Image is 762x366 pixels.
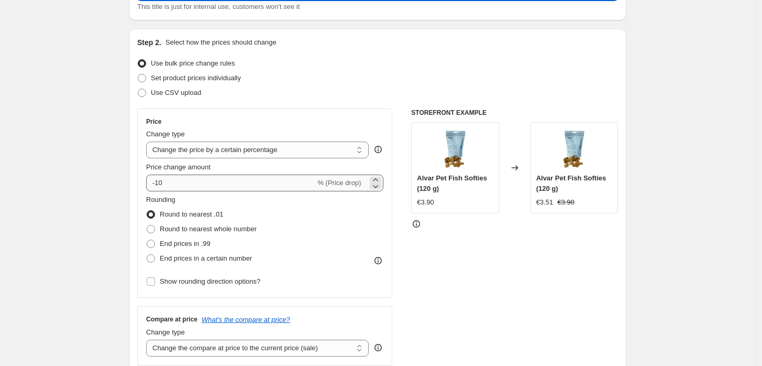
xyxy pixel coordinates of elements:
[411,109,618,117] h6: STOREFRONT EXAMPLE
[165,37,277,48] p: Select how the prices should change
[151,59,235,67] span: Use bulk price change rules
[434,128,476,170] img: chicken_softies_square-1_80x.png
[557,197,575,208] strike: €3.90
[373,342,383,353] div: help
[146,315,197,324] h3: Compare at price
[160,254,252,262] span: End prices in a certain number
[137,3,300,10] span: This title is just for internal use, customers won't see it
[417,174,487,192] span: Alvar Pet Fish Softies (120 g)
[536,174,606,192] span: Alvar Pet Fish Softies (120 g)
[146,163,211,171] span: Price change amount
[160,240,211,247] span: End prices in .99
[160,210,223,218] span: Round to nearest .01
[160,225,257,233] span: Round to nearest whole number
[151,74,241,82] span: Set product prices individually
[146,130,185,138] span: Change type
[146,117,161,126] h3: Price
[373,144,383,155] div: help
[137,37,161,48] h2: Step 2.
[146,175,315,191] input: -15
[146,196,175,203] span: Rounding
[146,328,185,336] span: Change type
[160,277,260,285] span: Show rounding direction options?
[553,128,595,170] img: chicken_softies_square-1_80x.png
[151,89,201,96] span: Use CSV upload
[202,316,290,324] button: What's the compare at price?
[317,179,361,187] span: % (Price drop)
[417,197,434,208] div: €3.90
[536,197,554,208] div: €3.51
